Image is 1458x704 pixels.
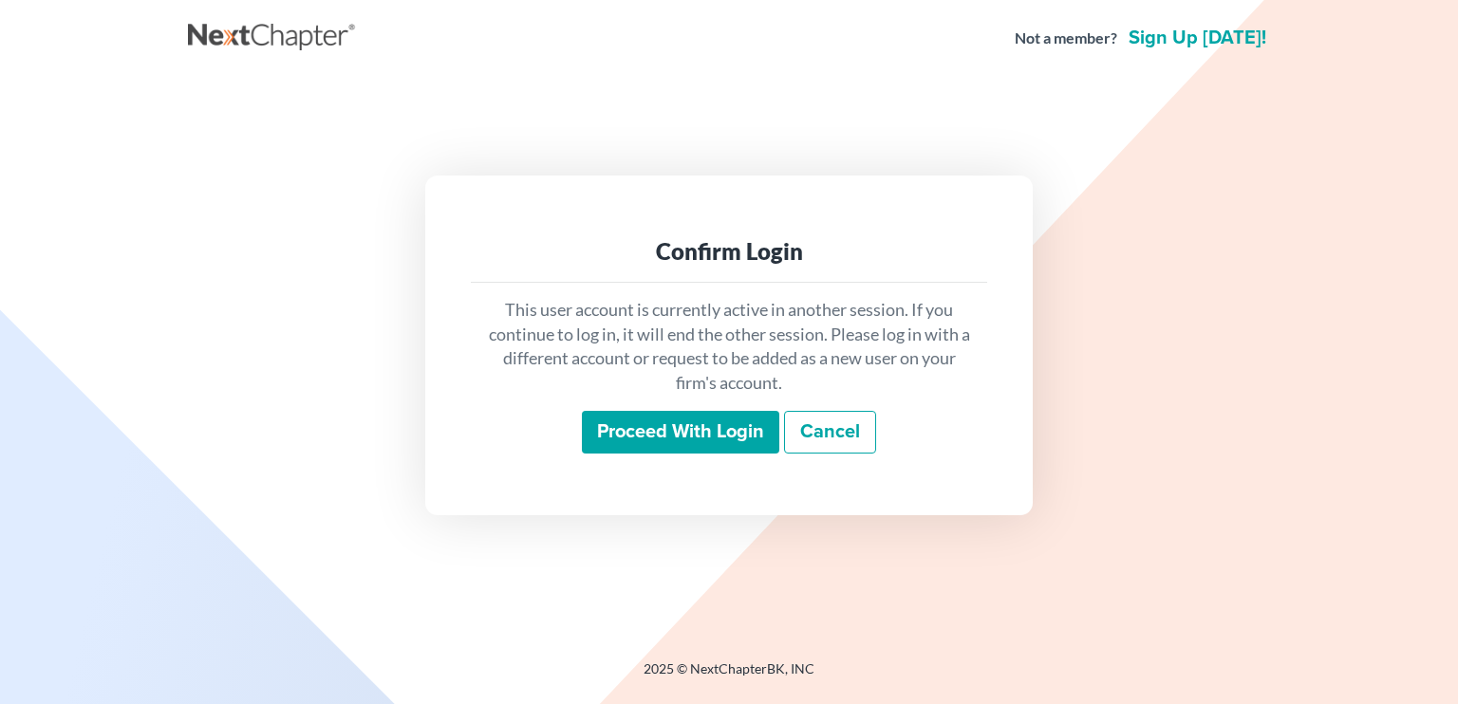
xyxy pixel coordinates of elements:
[486,298,972,396] p: This user account is currently active in another session. If you continue to log in, it will end ...
[784,411,876,454] a: Cancel
[582,411,779,454] input: Proceed with login
[1015,28,1117,49] strong: Not a member?
[486,236,972,267] div: Confirm Login
[1125,28,1270,47] a: Sign up [DATE]!
[188,659,1270,694] div: 2025 © NextChapterBK, INC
